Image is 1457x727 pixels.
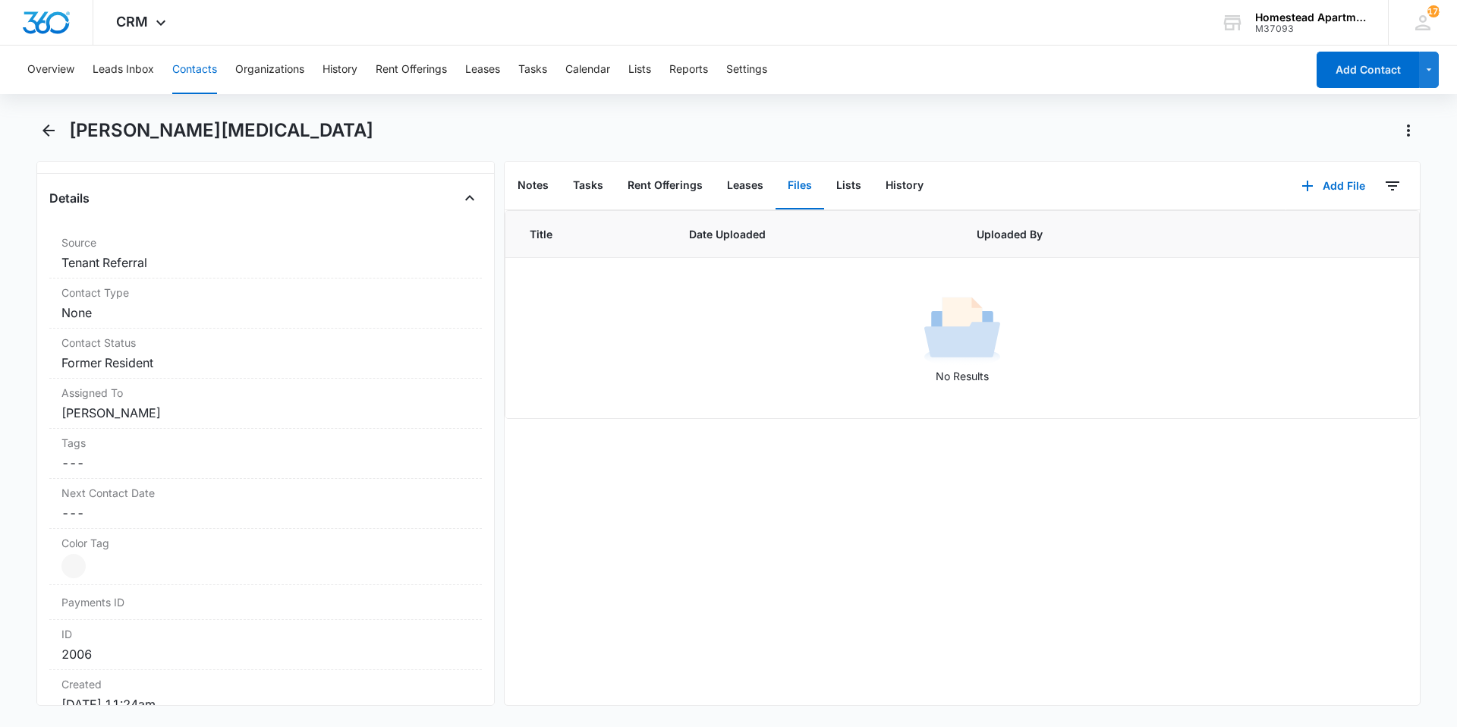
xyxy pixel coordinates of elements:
[1427,5,1440,17] span: 175
[61,695,470,713] dd: [DATE] 11:24am
[465,46,500,94] button: Leases
[61,253,470,272] dd: Tenant Referral
[376,46,447,94] button: Rent Offerings
[565,46,610,94] button: Calendar
[36,118,60,143] button: Back
[1255,11,1366,24] div: account name
[518,46,547,94] button: Tasks
[69,119,373,142] h1: [PERSON_NAME][MEDICAL_DATA]
[61,285,470,301] label: Contact Type
[726,46,767,94] button: Settings
[172,46,217,94] button: Contacts
[715,162,776,209] button: Leases
[61,645,470,663] dd: 2006
[689,226,939,242] span: Date Uploaded
[1396,118,1421,143] button: Actions
[1255,24,1366,34] div: account id
[61,504,470,522] dd: ---
[873,162,936,209] button: History
[93,46,154,94] button: Leads Inbox
[1286,168,1380,204] button: Add File
[824,162,873,209] button: Lists
[61,626,470,642] dt: ID
[1380,174,1405,198] button: Filters
[61,435,470,451] label: Tags
[61,676,470,692] dt: Created
[27,46,74,94] button: Overview
[61,594,164,610] dt: Payments ID
[61,535,470,551] label: Color Tag
[977,226,1201,242] span: Uploaded By
[49,670,482,719] div: Created[DATE] 11:24am
[61,304,470,322] dd: None
[924,292,1000,368] img: No Results
[1317,52,1419,88] button: Add Contact
[49,429,482,479] div: Tags---
[561,162,615,209] button: Tasks
[61,385,470,401] label: Assigned To
[49,620,482,670] div: ID2006
[61,485,470,501] label: Next Contact Date
[628,46,651,94] button: Lists
[323,46,357,94] button: History
[61,404,470,422] dd: [PERSON_NAME]
[49,329,482,379] div: Contact StatusFormer Resident
[49,585,482,620] div: Payments ID
[49,379,482,429] div: Assigned To[PERSON_NAME]
[669,46,708,94] button: Reports
[61,354,470,372] dd: Former Resident
[49,479,482,529] div: Next Contact Date---
[235,46,304,94] button: Organizations
[61,335,470,351] label: Contact Status
[615,162,715,209] button: Rent Offerings
[506,368,1418,384] p: No Results
[49,228,482,279] div: SourceTenant Referral
[1427,5,1440,17] div: notifications count
[458,186,482,210] button: Close
[116,14,148,30] span: CRM
[49,189,90,207] h4: Details
[776,162,824,209] button: Files
[61,234,470,250] label: Source
[530,226,653,242] span: Title
[505,162,561,209] button: Notes
[49,279,482,329] div: Contact TypeNone
[61,454,470,472] dd: ---
[49,529,482,585] div: Color Tag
